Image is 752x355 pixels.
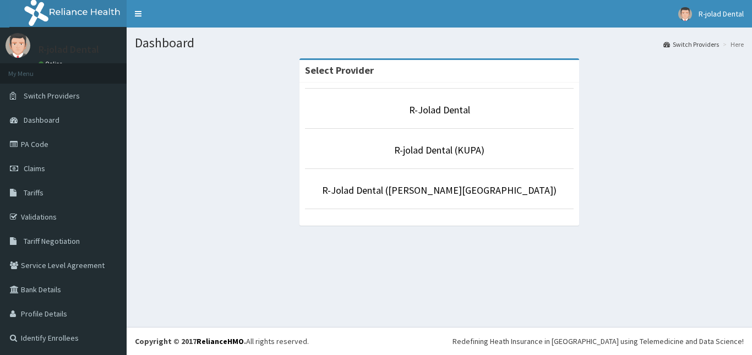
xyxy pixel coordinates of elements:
[39,60,65,68] a: Online
[135,336,246,346] strong: Copyright © 2017 .
[24,91,80,101] span: Switch Providers
[6,33,30,58] img: User Image
[24,115,59,125] span: Dashboard
[699,9,744,19] span: R-jolad Dental
[720,40,744,49] li: Here
[135,36,744,50] h1: Dashboard
[127,327,752,355] footer: All rights reserved.
[39,45,99,54] p: R-jolad Dental
[663,40,719,49] a: Switch Providers
[409,103,470,116] a: R-Jolad Dental
[197,336,244,346] a: RelianceHMO
[24,236,80,246] span: Tariff Negotiation
[322,184,557,196] a: R-Jolad Dental ([PERSON_NAME][GEOGRAPHIC_DATA])
[394,144,484,156] a: R-jolad Dental (KUPA)
[678,7,692,21] img: User Image
[24,163,45,173] span: Claims
[453,336,744,347] div: Redefining Heath Insurance in [GEOGRAPHIC_DATA] using Telemedicine and Data Science!
[24,188,43,198] span: Tariffs
[305,64,374,77] strong: Select Provider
